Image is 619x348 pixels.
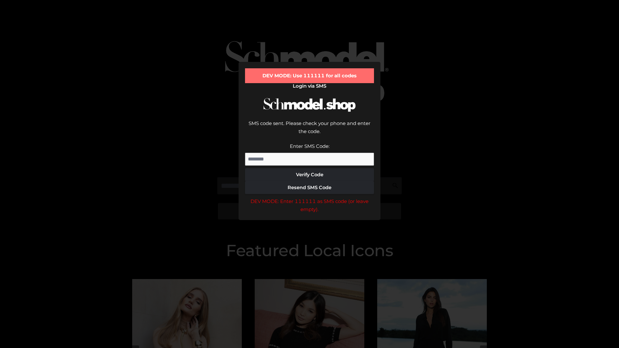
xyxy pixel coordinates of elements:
[245,168,374,181] button: Verify Code
[290,143,329,149] label: Enter SMS Code:
[245,181,374,194] button: Resend SMS Code
[245,119,374,142] div: SMS code sent. Please check your phone and enter the code.
[245,68,374,83] div: DEV MODE: Use 111111 for all codes
[245,83,374,89] h2: Login via SMS
[261,92,358,118] img: Schmodel Logo
[245,197,374,214] div: DEV MODE: Enter 111111 as SMS code (or leave empty).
